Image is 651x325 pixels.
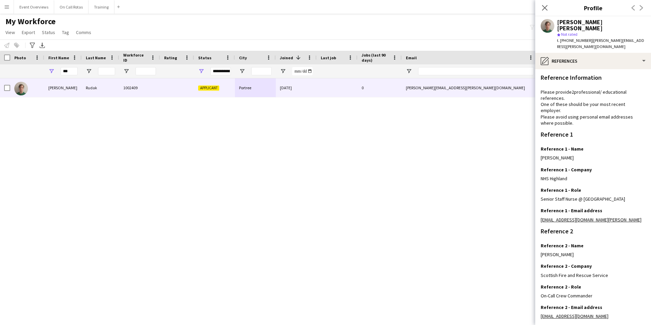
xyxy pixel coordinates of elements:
[54,0,89,14] button: On Call Rotas
[292,67,313,75] input: Joined Filter Input
[251,67,272,75] input: City Filter Input
[402,78,538,97] div: [PERSON_NAME][EMAIL_ADDRESS][PERSON_NAME][DOMAIN_NAME]
[86,68,92,74] button: Open Filter Menu
[5,29,15,35] span: View
[541,196,646,202] div: Senior Staff Nurse @ [GEOGRAPHIC_DATA]
[48,55,69,60] span: First Name
[541,304,602,310] h3: Reference 2 - Email address
[62,29,69,35] span: Tag
[418,67,534,75] input: Email Filter Input
[98,67,115,75] input: Last Name Filter Input
[541,251,646,258] div: [PERSON_NAME]
[276,78,317,97] div: [DATE]
[541,155,646,161] div: [PERSON_NAME]
[557,38,644,49] span: | [PERSON_NAME][EMAIL_ADDRESS][PERSON_NAME][DOMAIN_NAME]
[541,284,581,290] h3: Reference 2 - Role
[541,263,592,269] h3: Reference 2 - Company
[82,78,119,97] div: Rudak
[280,55,293,60] span: Joined
[59,28,72,37] a: Tag
[541,167,592,173] h3: Reference 1 - Company
[239,68,245,74] button: Open Filter Menu
[123,68,129,74] button: Open Filter Menu
[42,29,55,35] span: Status
[19,28,38,37] a: Export
[541,293,646,299] div: On-Call Crew Commander
[535,53,651,69] div: References
[73,28,94,37] a: Comms
[541,175,646,182] div: NHS Highland
[358,78,402,97] div: 0
[198,68,204,74] button: Open Filter Menu
[14,0,54,14] button: Event Overviews
[280,68,286,74] button: Open Filter Menu
[136,67,156,75] input: Workforce ID Filter Input
[14,55,26,60] span: Photo
[406,55,417,60] span: Email
[541,89,646,101] div: Please provide professional/ educational references.
[541,146,584,152] h3: Reference 1 - Name
[28,41,36,49] app-action-btn: Advanced filters
[541,272,646,278] div: Scottish Fire and Rescue Service
[22,29,35,35] span: Export
[14,82,28,95] img: Radziej Rudak
[541,75,602,81] h3: Reference Information
[561,32,577,37] span: Not rated
[119,78,160,97] div: 1002409
[86,55,106,60] span: Last Name
[541,228,573,234] h3: Reference 2
[48,68,54,74] button: Open Filter Menu
[123,52,148,63] span: Workforce ID
[164,55,177,60] span: Rating
[541,187,581,193] h3: Reference 1 - Role
[541,207,602,214] h3: Reference 1 - Email address
[541,131,573,138] h3: Reference 1
[572,89,574,95] span: 2
[541,313,608,319] a: [EMAIL_ADDRESS][DOMAIN_NAME]
[5,16,55,27] span: My Workforce
[235,78,276,97] div: Portree
[535,3,651,12] h3: Profile
[557,19,646,31] div: [PERSON_NAME] [PERSON_NAME]
[362,52,390,63] span: Jobs (last 90 days)
[3,28,18,37] a: View
[541,101,646,113] div: One of these should be your most recent employer.
[89,0,114,14] button: Training
[541,114,646,126] div: Please avoid using personal email addresses where possible.
[321,55,336,60] span: Last job
[44,78,82,97] div: [PERSON_NAME]
[39,28,58,37] a: Status
[239,55,247,60] span: City
[38,41,46,49] app-action-btn: Export XLSX
[557,38,592,43] span: t. [PHONE_NUMBER]
[198,86,219,91] span: Applicant
[61,67,78,75] input: First Name Filter Input
[76,29,91,35] span: Comms
[541,243,584,249] h3: Reference 2 - Name
[541,217,641,223] a: [EMAIL_ADDRESS][DOMAIN_NAME][PERSON_NAME]
[406,68,412,74] button: Open Filter Menu
[198,55,211,60] span: Status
